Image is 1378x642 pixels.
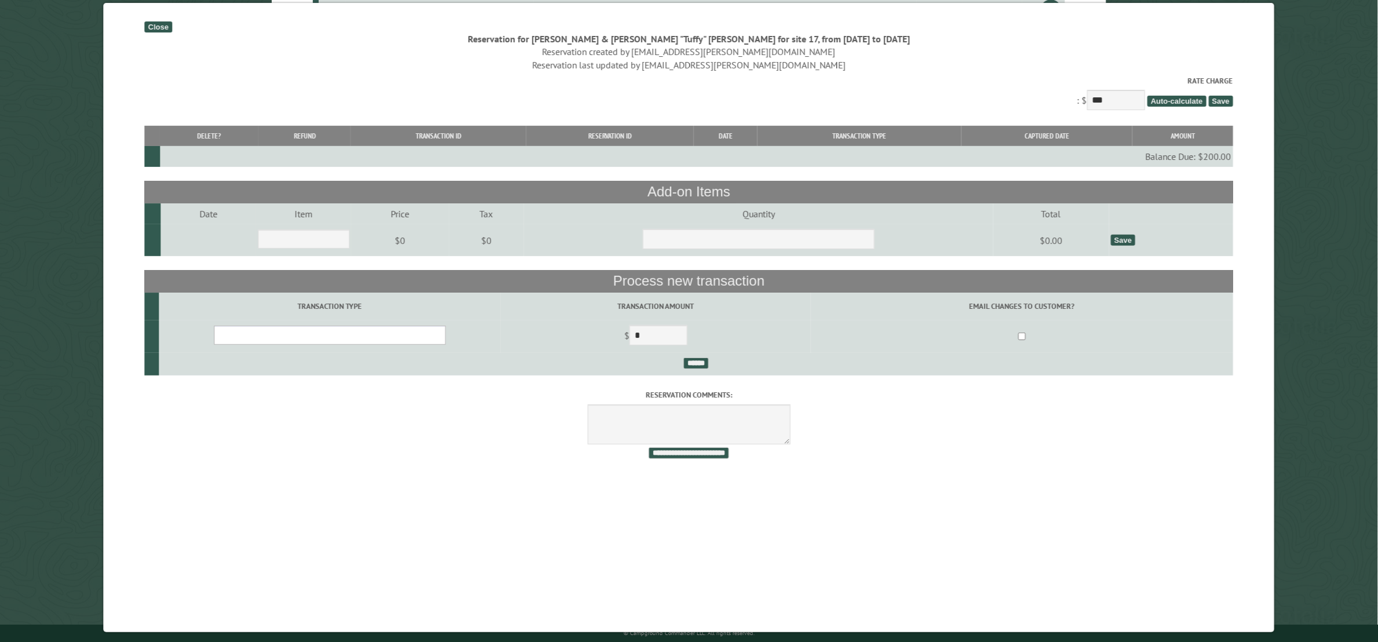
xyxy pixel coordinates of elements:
[161,203,256,224] td: Date
[161,301,499,312] label: Transaction Type
[145,32,1234,45] div: Reservation for [PERSON_NAME] & [PERSON_NAME] "Tuffy" [PERSON_NAME] for site 17, from [DATE] to [...
[449,203,524,224] td: Tax
[449,224,524,257] td: $0
[351,126,527,146] th: Transaction ID
[145,59,1234,71] div: Reservation last updated by [EMAIL_ADDRESS][PERSON_NAME][DOMAIN_NAME]
[1209,96,1233,107] span: Save
[624,629,754,637] small: © Campground Commander LLC. All rights reserved.
[145,21,172,32] div: Close
[501,320,811,353] td: $
[961,126,1133,146] th: Captured Date
[145,389,1234,400] label: Reservation comments:
[256,203,351,224] td: Item
[758,126,962,146] th: Transaction Type
[1133,126,1233,146] th: Amount
[145,45,1234,58] div: Reservation created by [EMAIL_ADDRESS][PERSON_NAME][DOMAIN_NAME]
[258,126,351,146] th: Refund
[351,203,449,224] td: Price
[813,301,1232,312] label: Email changes to customer?
[145,75,1234,113] div: : $
[526,126,694,146] th: Reservation ID
[1147,96,1206,107] span: Auto-calculate
[694,126,758,146] th: Date
[502,301,809,312] label: Transaction Amount
[145,75,1234,86] label: Rate Charge
[994,224,1109,257] td: $0.00
[524,203,993,224] td: Quantity
[160,126,258,146] th: Delete?
[160,146,1233,167] td: Balance Due: $200.00
[1111,235,1135,246] div: Save
[145,270,1234,292] th: Process new transaction
[351,224,449,257] td: $0
[145,181,1234,203] th: Add-on Items
[994,203,1109,224] td: Total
